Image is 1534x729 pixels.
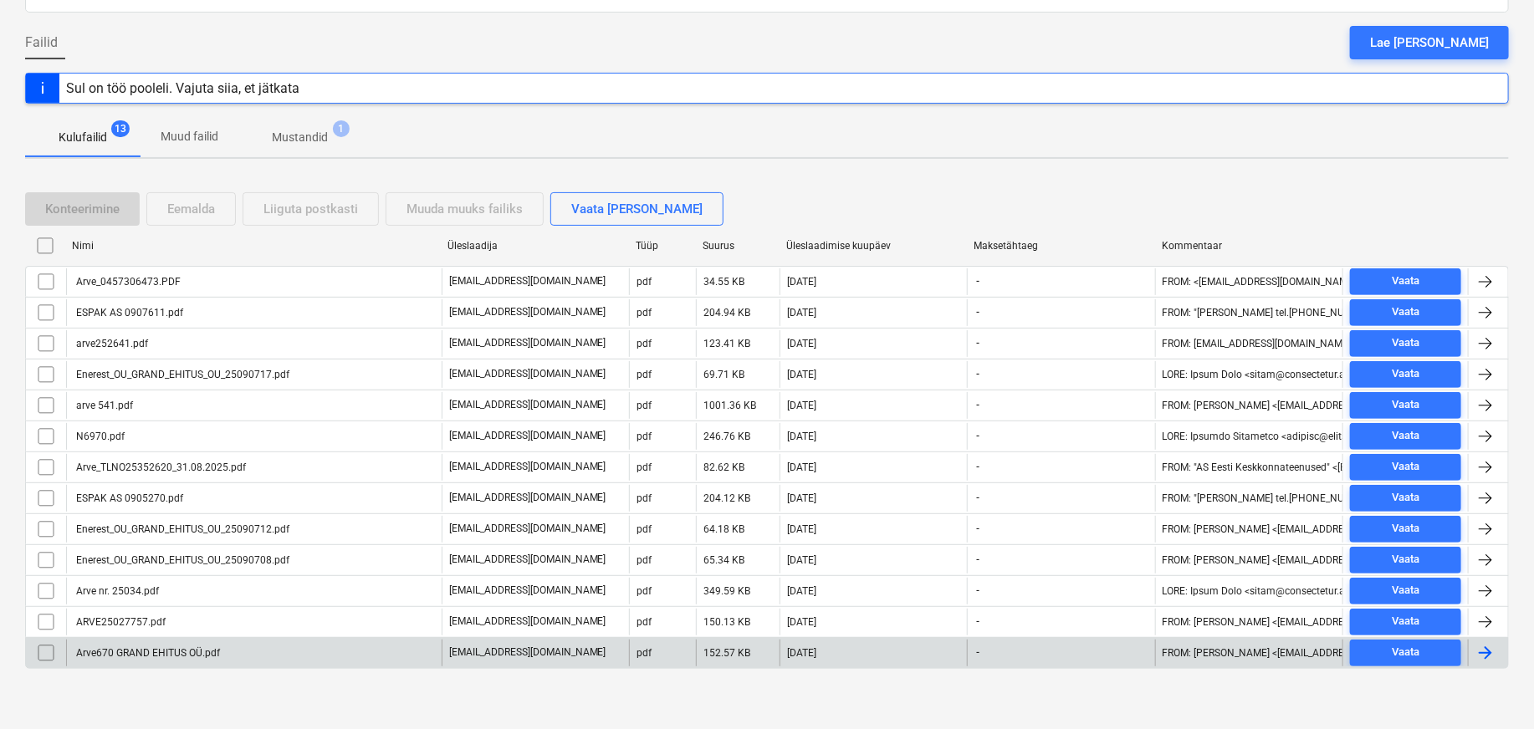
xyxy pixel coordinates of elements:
div: Vaata [1392,334,1419,353]
div: 123.41 KB [703,338,750,349]
div: [DATE] [787,492,816,504]
button: Vaata [1350,609,1461,635]
div: pdf [637,338,652,349]
div: Vaata [1392,581,1419,600]
p: Muud failid [161,128,218,145]
div: pdf [637,492,652,504]
div: pdf [637,431,652,442]
p: [EMAIL_ADDRESS][DOMAIN_NAME] [449,553,606,567]
div: 34.55 KB [703,276,744,288]
p: [EMAIL_ADDRESS][DOMAIN_NAME] [449,645,606,660]
div: ESPAK AS 0907611.pdf [74,307,183,319]
div: Nimi [72,240,434,252]
div: 204.94 KB [703,307,750,319]
span: - [974,645,981,660]
div: pdf [637,585,652,597]
div: Vaata [1392,364,1419,384]
div: Arve_TLNO25352620_31.08.2025.pdf [74,461,246,473]
div: 204.12 KB [703,492,750,504]
button: Vaata [1350,361,1461,388]
div: pdf [637,647,652,659]
div: Lae [PERSON_NAME] [1370,32,1489,54]
button: Vaata [1350,516,1461,543]
div: [DATE] [787,338,816,349]
button: Vaata [1350,299,1461,326]
div: 246.76 KB [703,431,750,442]
p: [EMAIL_ADDRESS][DOMAIN_NAME] [449,429,606,443]
div: Maksetähtaeg [974,240,1149,252]
div: Enerest_OU_GRAND_EHITUS_OU_25090712.pdf [74,523,289,535]
div: arve 541.pdf [74,400,133,411]
p: [EMAIL_ADDRESS][DOMAIN_NAME] [449,491,606,505]
p: [EMAIL_ADDRESS][DOMAIN_NAME] [449,336,606,350]
div: Vaata [PERSON_NAME] [571,198,703,220]
div: pdf [637,616,652,628]
div: Vaata [1392,643,1419,662]
div: N6970.pdf [74,431,125,442]
span: - [974,398,981,412]
div: Vaata [1392,519,1419,538]
p: [EMAIL_ADDRESS][DOMAIN_NAME] [449,305,606,319]
span: - [974,305,981,319]
div: pdf [637,554,652,566]
button: Vaata [1350,268,1461,295]
span: 1 [333,120,350,137]
button: Vaata [1350,485,1461,512]
div: Vaata [1392,395,1419,415]
div: [DATE] [787,369,816,380]
div: Vaata [1392,550,1419,569]
div: 65.34 KB [703,554,744,566]
div: pdf [637,369,652,380]
p: Mustandid [272,129,328,146]
span: Failid [25,33,58,53]
span: - [974,584,981,598]
div: ARVE25027757.pdf [74,616,166,628]
span: - [974,274,981,288]
div: 152.57 KB [703,647,750,659]
p: [EMAIL_ADDRESS][DOMAIN_NAME] [449,522,606,536]
div: Arve nr. 25034.pdf [74,585,159,597]
div: 1001.36 KB [703,400,756,411]
p: Kulufailid [59,129,107,146]
div: 64.18 KB [703,523,744,535]
div: Suurus [703,240,773,252]
div: [DATE] [787,431,816,442]
div: [DATE] [787,307,816,319]
div: Arve670 GRAND EHITUS OÜ.pdf [74,647,220,659]
p: [EMAIL_ADDRESS][DOMAIN_NAME] [449,367,606,381]
p: [EMAIL_ADDRESS][DOMAIN_NAME] [449,614,606,629]
div: pdf [637,523,652,535]
iframe: Chat Widget [1450,649,1534,729]
div: 82.62 KB [703,461,744,473]
span: - [974,522,981,536]
span: - [974,336,981,350]
div: [DATE] [787,400,816,411]
button: Vaata [1350,547,1461,574]
p: [EMAIL_ADDRESS][DOMAIN_NAME] [449,584,606,598]
button: Vaata [1350,640,1461,666]
span: - [974,491,981,505]
div: [DATE] [787,554,816,566]
div: Vaata [1392,426,1419,446]
div: Üleslaadija [447,240,622,252]
span: - [974,367,981,381]
div: Vaata [1392,488,1419,507]
div: [DATE] [787,616,816,628]
div: pdf [637,400,652,411]
div: [DATE] [787,523,816,535]
div: Vaata [1392,612,1419,631]
div: Enerest_OU_GRAND_EHITUS_OU_25090708.pdf [74,554,289,566]
div: Üleslaadimise kuupäev [786,240,961,252]
div: ESPAK AS 0905270.pdf [74,492,183,504]
button: Vaata [PERSON_NAME] [550,192,724,226]
div: [DATE] [787,585,816,597]
span: - [974,614,981,629]
span: - [974,553,981,567]
div: [DATE] [787,647,816,659]
div: Vaata [1392,272,1419,291]
button: Vaata [1350,578,1461,604]
div: Tüüp [636,240,689,252]
div: Vaata [1392,457,1419,477]
button: Vaata [1350,454,1461,481]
